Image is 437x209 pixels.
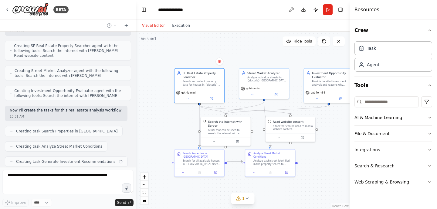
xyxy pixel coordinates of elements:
[246,87,260,90] span: gpt-4o-mini
[104,22,119,29] button: Switch to previous chat
[247,76,286,82] div: Analyze individual streets in {zipcode} [GEOGRAPHIC_DATA] to identify which ones are "hot" or "co...
[141,197,148,204] button: toggle interactivity
[200,117,251,146] div: SerperDevToolSearch the internet with SerperA tool that can be used to search the internet with a...
[15,68,126,78] span: Creating Street Market Analyzer agent with the following tools: Search the internet with [PERSON_...
[183,152,222,158] div: Search Properties in [GEOGRAPHIC_DATA]
[367,62,379,68] div: Agent
[354,94,432,195] div: Tools
[231,193,255,204] button: 1
[253,152,293,158] div: Analyze Street Market Conditions
[265,92,287,97] button: Open in side panel
[312,80,351,86] div: Provide detailed investment analysis and reasons why specific streets or areas are hot or cold fo...
[197,105,292,115] g: Edge from 76f9b485-a836-4f64-80ea-05cd619765ce to ee458423-9312-4288-aa5a-43ac4e40ece0
[245,149,296,177] div: Analyze Street Market ConditionsAnalyze each street identified in the property search to determin...
[354,174,432,190] button: Web Scraping & Browsing
[247,71,286,75] div: Street Market Analyzer
[283,36,316,46] button: Hide Tools
[138,22,168,29] button: Visual Editor
[141,36,157,41] div: Version 1
[14,43,126,58] span: Creating SF Real Estate Property Searcher agent with the following tools: Search the internet wit...
[226,139,249,144] button: Open in side panel
[197,105,201,147] g: Edge from 76f9b485-a836-4f64-80ea-05cd619765ce to 5f0a1d96-83e0-4566-a897-8ba3795fdcdc
[215,57,223,65] button: Delete node
[12,3,49,16] img: Logo
[115,199,134,206] button: Send
[279,170,293,175] button: Open in side panel
[117,200,126,205] span: Send
[354,6,379,13] h4: Resources
[181,91,195,94] span: gpt-4o-mini
[354,126,432,142] button: File & Document
[141,189,148,197] button: fit view
[191,170,208,175] button: No output available
[291,135,313,140] button: Open in side panel
[16,159,115,164] span: Creating task Generate Investment Recommendations
[208,120,248,128] div: Search the internet with Serper
[354,142,432,158] button: Integrations
[354,22,432,39] button: Crew
[332,204,349,208] a: React Flow attribution
[262,101,272,147] g: Edge from f826e121-44e3-4241-90c3-c1a43bf98328 to 8a278f32-9022-458e-ad12-460f96c59442
[354,110,432,125] button: AI & Machine Learning
[141,173,148,181] button: zoom in
[10,108,123,113] p: Now I'll create the tasks for this real estate analysis workflow:
[312,71,351,79] div: Investment Opportunity Evaluator
[53,6,69,13] div: BETA
[227,159,243,163] g: Edge from 5f0a1d96-83e0-4566-a897-8ba3795fdcdc to 8a278f32-9022-458e-ad12-460f96c59442
[16,144,102,149] span: Creating task Analyze Street Market Conditions
[262,170,279,175] button: No output available
[293,39,312,44] span: Hide Tools
[203,120,207,123] img: SerperDevTool
[122,183,131,193] button: Click to speak your automation idea
[200,96,222,101] button: Open in side panel
[273,120,303,124] div: Read website content
[141,181,148,189] button: zoom out
[253,159,293,166] div: Analyze each street identified in the property search to determine which ones are "hot" vs "cold"...
[121,22,131,29] button: Start a new chat
[329,96,352,101] button: Open in side panel
[209,170,223,175] button: Open in side panel
[183,80,222,86] div: Search and collect property data for houses in {zipcode} [GEOGRAPHIC_DATA] within the price range...
[183,71,222,79] div: SF Real Estate Property Searcher
[268,120,271,123] img: ScrapeWebsiteTool
[208,128,248,135] div: A tool that can be used to search the internet with a search_query. Supports different search typ...
[354,39,432,77] div: Crew
[183,159,222,166] div: Search for all available houses in [GEOGRAPHIC_DATA] zipcode {zipcode} within the price range of ...
[141,173,148,204] div: React Flow controls
[11,200,26,205] span: Improve
[265,117,316,142] div: ScrapeWebsiteToolRead website contentA tool that can be used to read a website content.
[14,88,126,98] span: Creating Investment Opportunity Evaluator agent with the following tools: Search the internet wit...
[140,5,148,14] button: Hide left sidebar
[16,129,117,134] span: Creating task Search Properties in [GEOGRAPHIC_DATA]
[239,68,290,99] div: Street Market AnalyzerAnalyze individual streets in {zipcode} [GEOGRAPHIC_DATA] to identify which...
[242,195,245,201] span: 1
[354,77,432,94] button: Tools
[303,68,354,103] div: Investment Opportunity EvaluatorProvide detailed investment analysis and reasons why specific str...
[158,7,189,13] nav: breadcrumb
[2,199,29,207] button: Improve
[174,149,225,177] div: Search Properties in [GEOGRAPHIC_DATA]Search for all available houses in [GEOGRAPHIC_DATA] zipcod...
[10,114,123,119] div: 10:31 AM
[336,5,345,14] button: Hide right sidebar
[354,158,432,174] button: Search & Research
[168,22,194,29] button: Execution
[311,91,325,94] span: gpt-4o-mini
[273,125,313,131] div: A tool that can be used to read a website content.
[224,105,331,114] g: Edge from 8289ed71-81a7-4c09-9b0f-eeaa72be2ed6 to 60a1d96b-65ea-47ad-ab54-accccd09ed70
[224,101,266,115] g: Edge from f826e121-44e3-4241-90c3-c1a43bf98328 to 60a1d96b-65ea-47ad-ab54-accccd09ed70
[174,68,225,103] div: SF Real Estate Property SearcherSearch and collect property data for houses in {zipcode} [GEOGRAP...
[367,45,376,51] div: Task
